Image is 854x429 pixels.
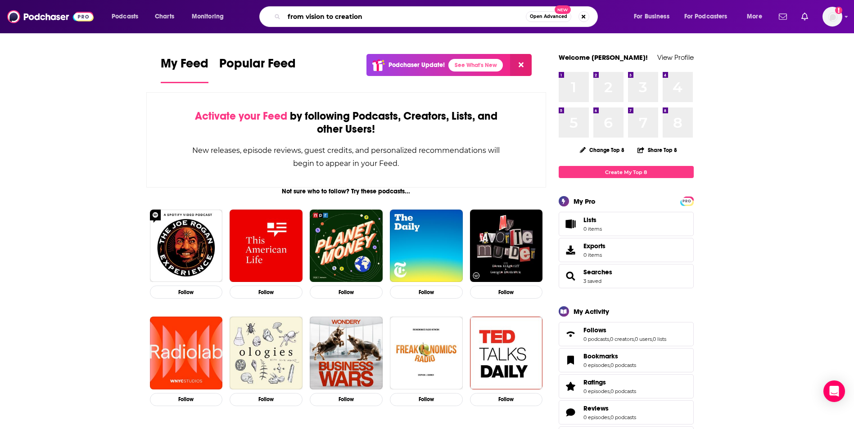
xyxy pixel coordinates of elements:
[559,264,694,288] span: Searches
[112,10,138,23] span: Podcasts
[559,53,648,62] a: Welcome [PERSON_NAME]!
[657,53,694,62] a: View Profile
[310,210,383,282] a: Planet Money
[610,362,610,368] span: ,
[822,7,842,27] img: User Profile
[150,210,223,282] img: The Joe Rogan Experience
[583,326,606,334] span: Follows
[583,242,605,250] span: Exports
[583,404,636,412] a: Reviews
[192,110,501,136] div: by following Podcasts, Creators, Lists, and other Users!
[268,6,606,27] div: Search podcasts, credits, & more...
[559,212,694,236] a: Lists
[798,9,812,24] a: Show notifications dropdown
[470,393,543,406] button: Follow
[822,7,842,27] span: Logged in as BBRMusicGroup
[562,244,580,256] span: Exports
[610,388,610,394] span: ,
[559,238,694,262] a: Exports
[219,56,296,76] span: Popular Feed
[562,380,580,393] a: Ratings
[230,286,303,299] button: Follow
[161,56,208,83] a: My Feed
[741,9,773,24] button: open menu
[470,317,543,389] img: TED Talks Daily
[610,388,636,394] a: 0 podcasts
[389,61,445,69] p: Podchaser Update!
[390,317,463,389] img: Freakonomics Radio
[583,404,609,412] span: Reviews
[562,270,580,282] a: Searches
[574,197,596,206] div: My Pro
[583,378,606,386] span: Ratings
[150,393,223,406] button: Follow
[684,10,727,23] span: For Podcasters
[390,286,463,299] button: Follow
[634,336,635,342] span: ,
[610,414,636,420] a: 0 podcasts
[150,317,223,389] img: Radiolab
[562,354,580,366] a: Bookmarks
[219,56,296,83] a: Popular Feed
[583,268,612,276] a: Searches
[775,9,791,24] a: Show notifications dropdown
[559,374,694,398] span: Ratings
[230,317,303,389] img: Ologies with Alie Ward
[390,210,463,282] img: The Daily
[230,210,303,282] img: This American Life
[610,336,634,342] a: 0 creators
[610,414,610,420] span: ,
[583,252,605,258] span: 0 items
[583,352,618,360] span: Bookmarks
[7,8,94,25] img: Podchaser - Follow, Share and Rate Podcasts
[310,393,383,406] button: Follow
[230,393,303,406] button: Follow
[583,226,602,232] span: 0 items
[559,400,694,425] span: Reviews
[682,198,692,205] span: PRO
[562,328,580,340] a: Follows
[682,197,692,204] a: PRO
[149,9,180,24] a: Charts
[835,7,842,14] svg: Add a profile image
[310,286,383,299] button: Follow
[635,336,652,342] a: 0 users
[310,317,383,389] img: Business Wars
[583,388,610,394] a: 0 episodes
[609,336,610,342] span: ,
[747,10,762,23] span: More
[559,322,694,346] span: Follows
[470,210,543,282] a: My Favorite Murder with Karen Kilgariff and Georgia Hardstark
[390,393,463,406] button: Follow
[653,336,666,342] a: 0 lists
[583,414,610,420] a: 0 episodes
[574,307,609,316] div: My Activity
[448,59,503,71] a: See What's New
[574,144,630,156] button: Change Top 8
[583,336,609,342] a: 0 podcasts
[559,348,694,372] span: Bookmarks
[583,278,601,284] a: 3 saved
[105,9,150,24] button: open menu
[583,326,666,334] a: Follows
[185,9,235,24] button: open menu
[628,9,681,24] button: open menu
[583,378,636,386] a: Ratings
[583,352,636,360] a: Bookmarks
[161,56,208,76] span: My Feed
[637,141,678,159] button: Share Top 8
[195,109,287,123] span: Activate your Feed
[610,362,636,368] a: 0 podcasts
[583,216,602,224] span: Lists
[822,7,842,27] button: Show profile menu
[150,286,223,299] button: Follow
[526,11,571,22] button: Open AdvancedNew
